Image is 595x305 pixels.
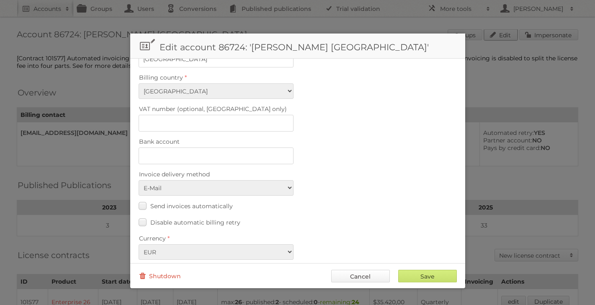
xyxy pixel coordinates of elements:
[139,235,166,242] span: Currency
[398,270,457,282] input: Save
[150,219,240,226] span: Disable automatic billing retry
[139,138,180,145] span: Bank account
[139,171,210,178] span: Invoice delivery method
[139,74,183,81] span: Billing country
[150,202,233,210] span: Send invoices automatically
[130,34,465,59] h1: Edit account 86724: '[PERSON_NAME] [GEOGRAPHIC_DATA]'
[139,105,287,113] span: VAT number (optional, [GEOGRAPHIC_DATA] only)
[139,270,181,282] a: Shutdown
[331,270,390,282] a: Cancel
